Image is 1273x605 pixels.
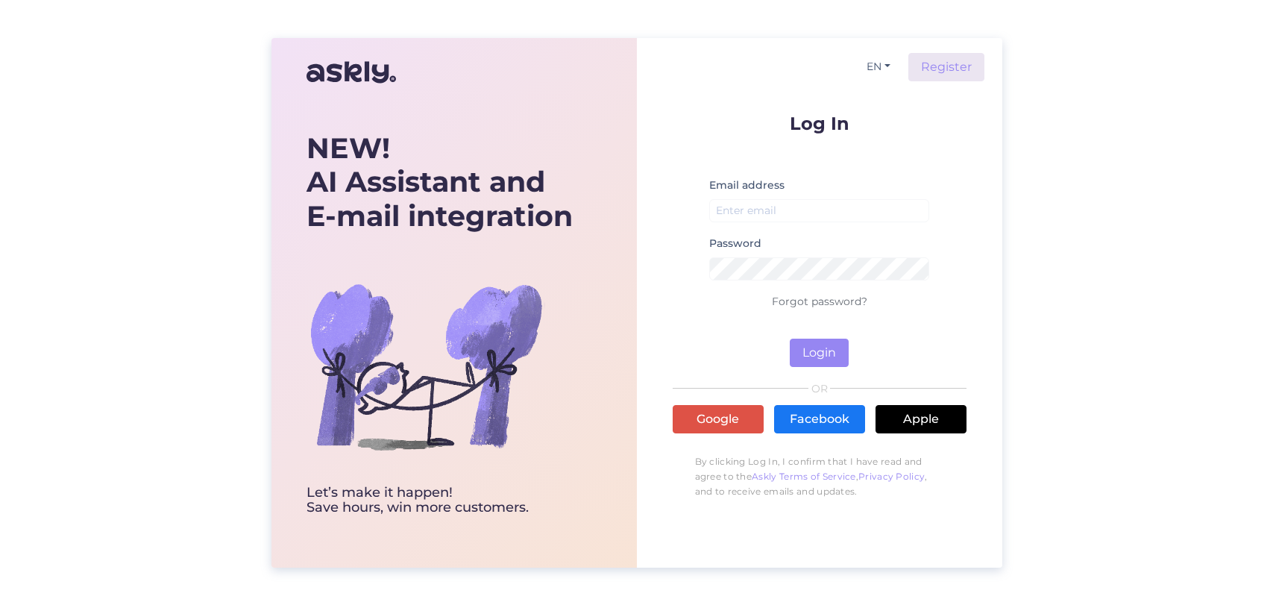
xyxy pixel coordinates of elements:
[774,405,865,433] a: Facebook
[673,114,966,133] p: Log In
[673,405,764,433] a: Google
[307,486,573,515] div: Let’s make it happen! Save hours, win more customers.
[709,199,930,222] input: Enter email
[808,383,830,394] span: OR
[752,471,856,482] a: Askly Terms of Service
[790,339,849,367] button: Login
[772,295,867,308] a: Forgot password?
[307,131,390,166] b: NEW!
[709,236,761,251] label: Password
[307,131,573,233] div: AI Assistant and E-mail integration
[307,54,396,90] img: Askly
[876,405,966,433] a: Apple
[673,447,966,507] p: By clicking Log In, I confirm that I have read and agree to the , , and to receive emails and upd...
[709,178,785,193] label: Email address
[861,56,896,78] button: EN
[307,247,545,486] img: bg-askly
[858,471,925,482] a: Privacy Policy
[908,53,984,81] a: Register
